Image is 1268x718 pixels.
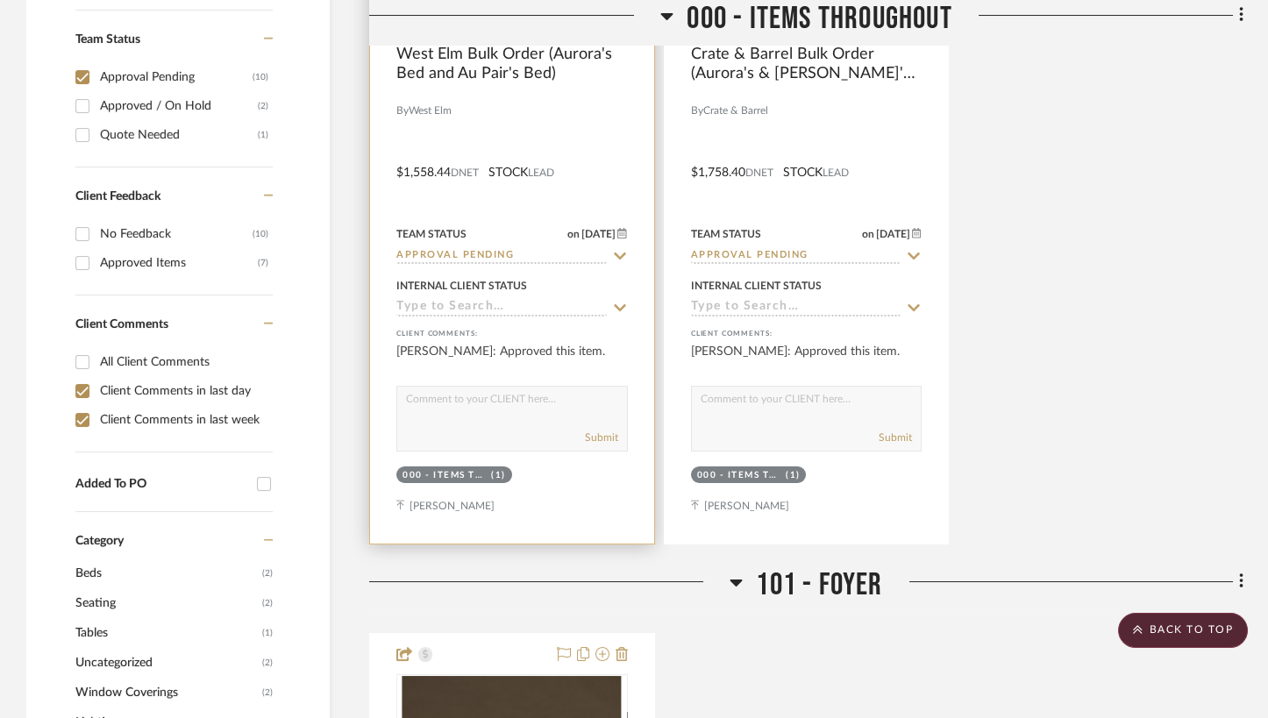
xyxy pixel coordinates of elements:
[100,92,258,120] div: Approved / On Hold
[703,103,768,119] span: Crate & Barrel
[258,249,268,277] div: (7)
[258,92,268,120] div: (2)
[567,229,580,239] span: on
[100,220,253,248] div: No Feedback
[409,103,452,119] span: West Elm
[396,226,467,242] div: Team Status
[262,679,273,707] span: (2)
[75,190,160,203] span: Client Feedback
[691,226,761,242] div: Team Status
[396,343,628,378] div: [PERSON_NAME]: Approved this item.
[100,348,268,376] div: All Client Comments
[75,33,140,46] span: Team Status
[691,278,822,294] div: Internal Client Status
[258,121,268,149] div: (1)
[262,559,273,587] span: (2)
[75,588,258,618] span: Seating
[75,648,258,678] span: Uncategorized
[691,248,901,265] input: Type to Search…
[691,300,901,316] input: Type to Search…
[75,534,124,549] span: Category
[580,228,617,240] span: [DATE]
[862,229,874,239] span: on
[253,220,268,248] div: (10)
[402,469,487,482] div: 000 - ITEMS THROUGHOUT
[396,45,628,83] span: West Elm Bulk Order (Aurora's Bed and Au Pair's Bed)
[396,103,409,119] span: By
[75,678,258,707] span: Window Coverings
[756,566,882,604] span: 101 - FOYER
[396,300,607,316] input: Type to Search…
[262,589,273,617] span: (2)
[100,249,258,277] div: Approved Items
[691,45,923,83] span: Crate & Barrel Bulk Order (Aurora's & [PERSON_NAME]'s Desks)
[100,63,253,91] div: Approval Pending
[491,469,506,482] div: (1)
[396,248,607,265] input: Type to Search…
[75,558,258,588] span: Beds
[100,406,268,434] div: Client Comments in last week
[100,121,258,149] div: Quote Needed
[691,103,703,119] span: By
[1118,613,1248,648] scroll-to-top-button: BACK TO TOP
[100,377,268,405] div: Client Comments in last day
[75,618,258,648] span: Tables
[253,63,268,91] div: (10)
[585,430,618,445] button: Submit
[874,228,912,240] span: [DATE]
[396,278,527,294] div: Internal Client Status
[879,430,912,445] button: Submit
[691,343,923,378] div: [PERSON_NAME]: Approved this item.
[75,477,248,492] div: Added To PO
[262,649,273,677] span: (2)
[262,619,273,647] span: (1)
[786,469,801,482] div: (1)
[75,318,168,331] span: Client Comments
[697,469,781,482] div: 000 - ITEMS THROUGHOUT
